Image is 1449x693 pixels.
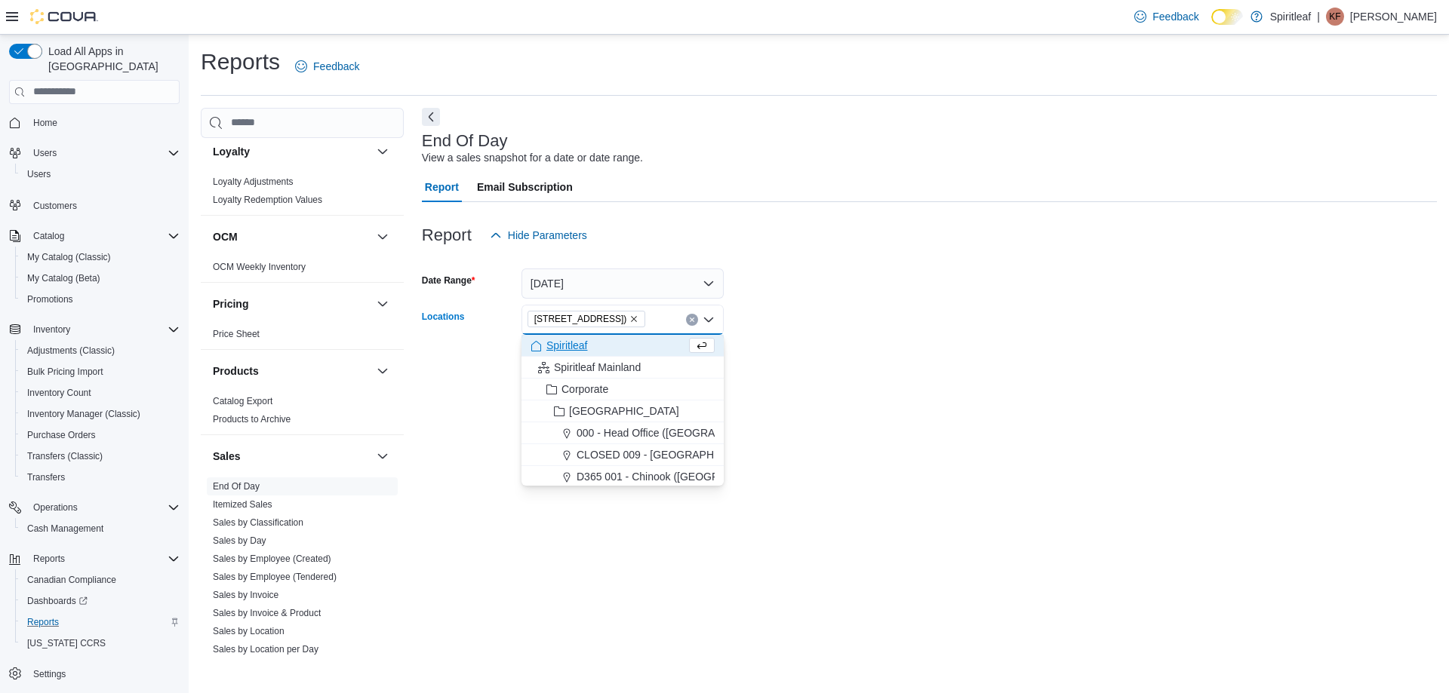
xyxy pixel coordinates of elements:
button: Sales [213,449,371,464]
span: Promotions [21,290,180,308]
span: Catalog [27,227,180,245]
h3: Products [213,363,259,379]
button: Loyalty [374,143,392,161]
span: Sales by Classification [213,517,303,529]
span: Sales by Invoice [213,589,278,601]
a: Canadian Compliance [21,571,122,589]
span: My Catalog (Classic) [27,251,111,263]
button: Catalog [3,225,186,247]
button: Spiritleaf [521,335,724,357]
span: Home [33,117,57,129]
button: Reports [3,548,186,569]
a: Sales by Invoice & Product [213,608,321,618]
span: Adjustments (Classic) [21,342,180,360]
div: Products [201,392,404,434]
button: Loyalty [213,144,371,159]
span: Users [21,165,180,183]
button: Spiritleaf Mainland [521,357,724,379]
button: Close list of options [703,314,715,326]
span: Users [27,168,51,180]
a: Transfers [21,468,71,486]
span: Feedback [313,59,359,74]
p: | [1317,8,1320,26]
a: Cash Management [21,520,109,538]
span: Report [425,172,459,202]
button: Transfers [15,467,186,488]
a: Sales by Location [213,626,285,636]
a: Catalog Export [213,396,272,406]
span: My Catalog (Beta) [27,272,100,284]
span: Loyalty Adjustments [213,176,294,188]
span: Spiritleaf Mainland [554,360,641,375]
a: Users [21,165,57,183]
button: CLOSED 009 - [GEOGRAPHIC_DATA]. [521,444,724,466]
button: Promotions [15,289,186,310]
span: Inventory [33,324,70,336]
span: Corporate [561,382,608,397]
button: Pricing [374,295,392,313]
span: End Of Day [213,480,260,492]
span: Inventory Manager (Classic) [27,408,140,420]
span: [STREET_ADDRESS]) [534,311,627,327]
span: Promotions [27,293,73,305]
span: Canadian Compliance [21,571,180,589]
a: [US_STATE] CCRS [21,634,112,652]
h3: Pricing [213,296,248,311]
span: Inventory [27,320,180,339]
span: Catalog Export [213,395,272,407]
a: Settings [27,665,72,683]
a: My Catalog (Classic) [21,248,117,266]
span: OCM Weekly Inventory [213,261,306,273]
span: Inventory Count [21,384,180,402]
button: OCM [213,229,371,244]
button: Reports [15,612,186,633]
button: Operations [3,497,186,518]
a: My Catalog (Beta) [21,269,106,287]
p: Spiritleaf [1270,8,1311,26]
span: Spiritleaf [546,338,587,353]
a: Home [27,114,63,132]
span: Washington CCRS [21,634,180,652]
h3: Report [422,226,472,244]
p: [PERSON_NAME] [1350,8,1437,26]
button: Inventory [27,320,76,339]
div: View a sales snapshot for a date or date range. [422,150,643,166]
a: Adjustments (Classic) [21,342,121,360]
label: Date Range [422,274,475,287]
button: Inventory Count [15,382,186,403]
button: My Catalog (Beta) [15,268,186,289]
button: Bulk Pricing Import [15,361,186,382]
span: Users [33,147,57,159]
button: OCM [374,228,392,246]
span: Reports [21,613,180,631]
span: 000 - Head Office ([GEOGRAPHIC_DATA]) [577,425,779,440]
a: Feedback [1128,2,1204,32]
button: Settings [3,663,186,685]
button: Adjustments (Classic) [15,340,186,361]
span: Price Sheet [213,328,260,340]
button: Home [3,112,186,133]
a: Sales by Location per Day [213,644,318,655]
a: Feedback [289,51,365,81]
button: Sales [374,447,392,465]
button: Next [422,108,440,126]
span: My Catalog (Classic) [21,248,180,266]
span: Bulk Pricing Import [21,363,180,381]
span: Reports [27,550,180,568]
span: Loyalty Redemption Values [213,194,322,206]
span: Purchase Orders [21,426,180,444]
button: Products [374,362,392,380]
button: My Catalog (Classic) [15,247,186,268]
span: Dashboards [27,595,88,607]
span: Transfers (Classic) [27,450,103,462]
h3: End Of Day [422,132,508,150]
span: Customers [33,200,77,212]
button: Pricing [213,296,371,311]
div: Pricing [201,325,404,349]
span: Transfers [27,471,65,483]
a: Loyalty Adjustments [213,176,294,187]
div: OCM [201,258,404,282]
span: Purchase Orders [27,429,96,441]
label: Locations [422,311,465,323]
span: Sales by Location [213,625,285,637]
